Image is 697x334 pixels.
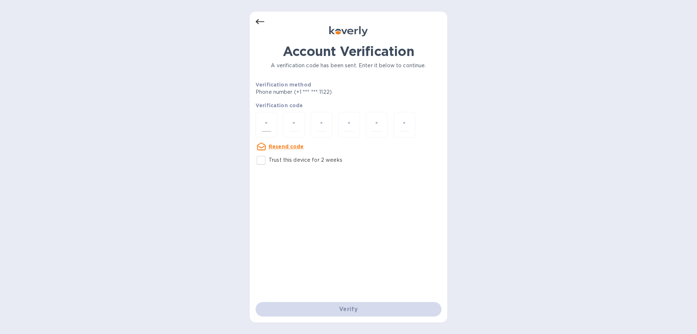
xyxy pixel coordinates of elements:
p: Trust this device for 2 weeks [269,156,342,164]
p: Phone number (+1 *** *** 1122) [256,88,387,96]
b: Verification method [256,82,311,88]
p: Verification code [256,102,441,109]
p: A verification code has been sent. Enter it below to continue. [256,62,441,69]
h1: Account Verification [256,44,441,59]
u: Resend code [269,144,304,149]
